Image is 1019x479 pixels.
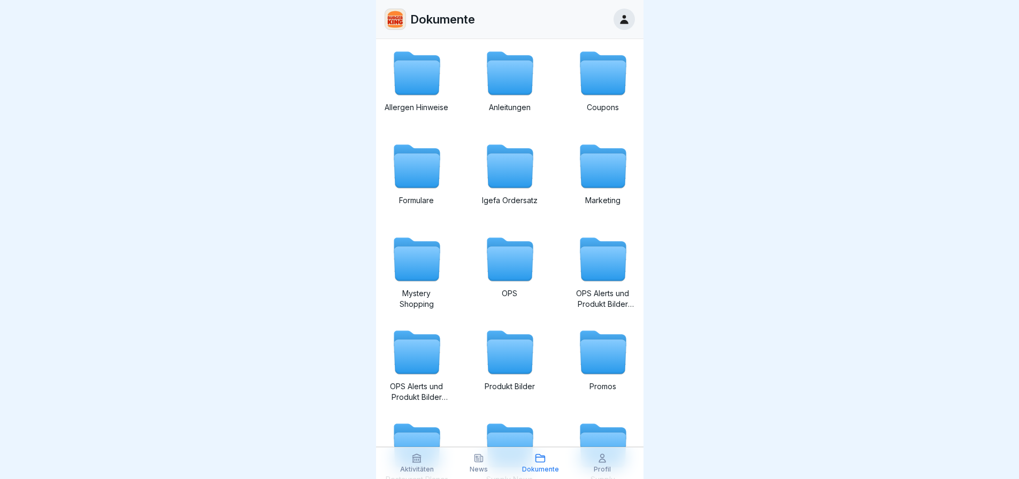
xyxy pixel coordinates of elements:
p: Profil [594,466,611,473]
p: Formulare [385,195,449,206]
img: w2f18lwxr3adf3talrpwf6id.png [385,9,405,29]
p: Anleitungen [478,102,542,113]
p: OPS [478,288,542,299]
a: Coupons [571,48,635,123]
a: Mystery Shopping [385,234,449,310]
p: OPS Alerts und Produkt Bilder Standard [385,381,449,403]
p: Marketing [571,195,635,206]
a: Igefa Ordersatz [478,141,542,217]
p: Dokumente [522,466,559,473]
p: OPS Alerts und Produkt Bilder Promo [571,288,635,310]
a: Formulare [385,141,449,217]
a: OPS Alerts und Produkt Bilder Standard [385,327,449,403]
p: Promos [571,381,635,392]
p: Dokumente [410,12,475,26]
a: Marketing [571,141,635,217]
a: OPS [478,234,542,310]
a: Promos [571,327,635,403]
p: Mystery Shopping [385,288,449,310]
p: Produkt Bilder [478,381,542,392]
p: Allergen Hinweise [385,102,449,113]
a: Produkt Bilder [478,327,542,403]
p: Igefa Ordersatz [478,195,542,206]
a: Anleitungen [478,48,542,123]
a: Allergen Hinweise [385,48,449,123]
a: OPS Alerts und Produkt Bilder Promo [571,234,635,310]
p: News [470,466,488,473]
p: Coupons [571,102,635,113]
p: Aktivitäten [400,466,434,473]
